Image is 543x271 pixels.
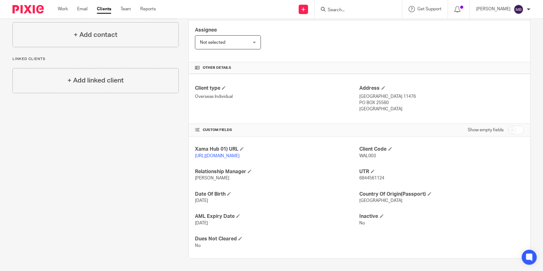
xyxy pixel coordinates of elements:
[514,4,524,14] img: svg%3E
[360,106,524,112] p: [GEOGRAPHIC_DATA]
[195,154,240,158] a: [URL][DOMAIN_NAME]
[360,85,524,92] h4: Address
[360,198,403,203] span: [GEOGRAPHIC_DATA]
[195,146,359,153] h4: Xama Hub 01) URL
[360,191,524,198] h4: Country Of Origin(Passport)
[195,243,201,248] span: No
[360,213,524,220] h4: Inactive
[77,6,87,12] a: Email
[195,191,359,198] h4: Date Of Birth
[12,5,44,13] img: Pixie
[195,198,208,203] span: [DATE]
[195,176,229,180] span: [PERSON_NAME]
[140,6,156,12] a: Reports
[195,221,208,225] span: [DATE]
[360,176,385,180] span: 6844561124
[360,100,524,106] p: PO BOX 25560
[360,93,524,100] p: [GEOGRAPHIC_DATA] 11476
[97,6,111,12] a: Clients
[74,30,117,40] h4: + Add contact
[327,8,383,13] input: Search
[203,65,231,70] span: Other details
[195,168,359,175] h4: Relationship Manager
[468,127,504,133] label: Show empty fields
[360,168,524,175] h4: UTR
[195,28,217,33] span: Assignee
[121,6,131,12] a: Team
[195,93,359,100] p: Overseas Individual
[67,76,124,85] h4: + Add linked client
[58,6,68,12] a: Work
[195,213,359,220] h4: AML Expiry Date
[360,221,365,225] span: No
[417,7,441,11] span: Get Support
[200,40,225,45] span: Not selected
[12,57,179,62] p: Linked clients
[360,146,524,153] h4: Client Code
[195,236,359,242] h4: Dues Not Cleared
[195,85,359,92] h4: Client type
[476,6,511,12] p: [PERSON_NAME]
[195,128,359,133] h4: CUSTOM FIELDS
[360,154,376,158] span: WAL003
